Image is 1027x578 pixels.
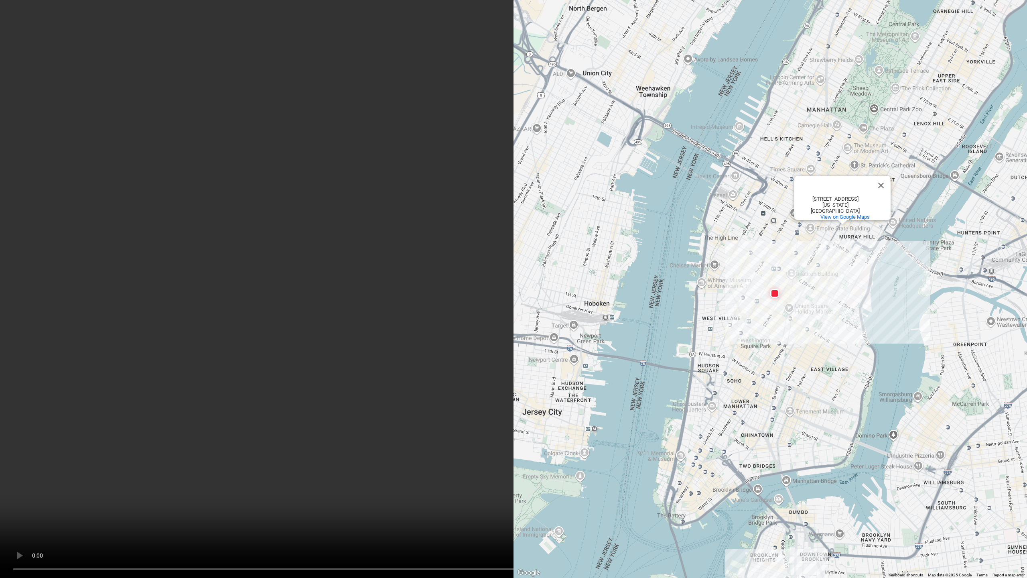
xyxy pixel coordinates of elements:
button: Keyboard shortcuts [889,572,923,578]
div: [US_STATE][GEOGRAPHIC_DATA] [799,202,871,214]
a: Terms [976,573,988,577]
span: Map data ©2025 Google [928,573,972,577]
div: Empire State Building [794,176,891,220]
div: [GEOGRAPHIC_DATA] [799,183,871,189]
a: Report a map error [992,573,1025,577]
div: [STREET_ADDRESS] [799,196,871,202]
img: Google [516,568,542,578]
button: Close [871,176,891,195]
a: View on Google Maps [820,214,870,220]
a: Open this area in Google Maps (opens a new window) [516,568,542,578]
